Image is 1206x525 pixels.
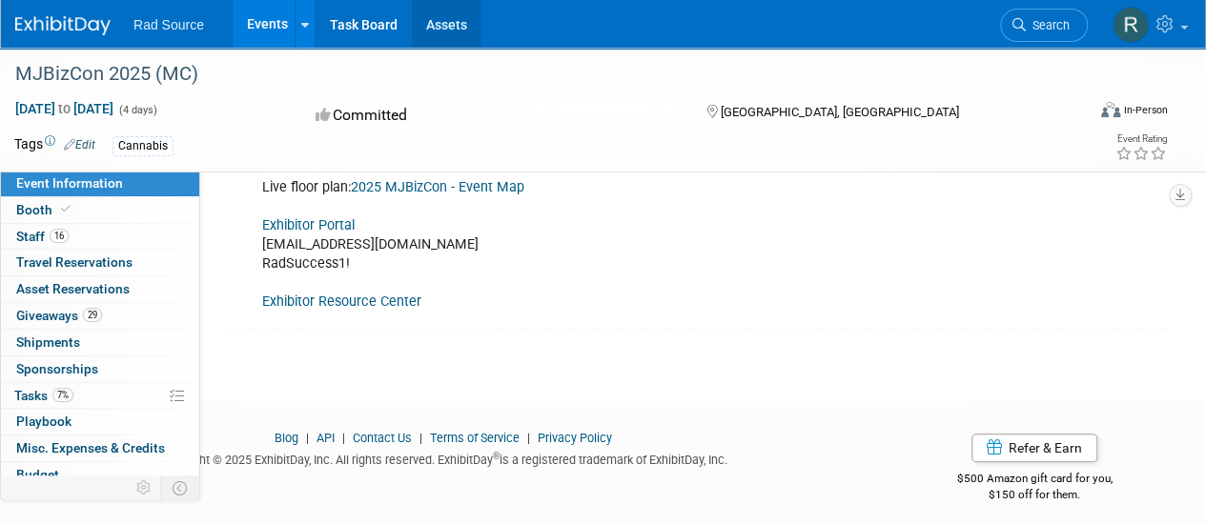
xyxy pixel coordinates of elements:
[16,229,69,244] span: Staff
[1,224,199,250] a: Staff16
[317,431,335,445] a: API
[112,136,174,156] div: Cannabis
[52,388,73,402] span: 7%
[161,475,200,500] td: Toggle Event Tabs
[538,431,612,445] a: Privacy Policy
[50,229,69,243] span: 16
[1026,18,1070,32] span: Search
[901,458,1168,502] div: $500 Amazon gift card for you,
[61,204,71,214] i: Booth reservation complete
[16,175,123,191] span: Event Information
[16,308,102,323] span: Giveaways
[720,105,958,119] span: [GEOGRAPHIC_DATA], [GEOGRAPHIC_DATA]
[1,171,199,196] a: Event Information
[1,356,199,382] a: Sponsorships
[1,276,199,302] a: Asset Reservations
[83,308,102,322] span: 29
[16,254,133,270] span: Travel Reservations
[1115,134,1167,144] div: Event Rating
[262,217,355,233] a: Exhibitor Portal
[16,202,74,217] span: Booth
[1,462,199,488] a: Budget
[16,467,59,482] span: Budget
[901,487,1168,503] div: $150 off for them.
[415,431,427,445] span: |
[16,361,98,376] span: Sponsorships
[1000,9,1088,42] a: Search
[9,57,1070,91] div: MJBizCon 2025 (MC)
[128,475,161,500] td: Personalize Event Tab Strip
[14,134,95,156] td: Tags
[337,431,350,445] span: |
[1,330,199,355] a: Shipments
[262,293,421,310] a: Exhibitor Resource Center
[275,431,298,445] a: Blog
[971,434,1097,462] a: Refer & Earn
[1,409,199,434] a: Playbook
[16,440,165,455] span: Misc. Expenses & Credits
[522,431,535,445] span: |
[133,17,204,32] span: Rad Source
[493,451,500,461] sup: ®
[15,16,111,35] img: ExhibitDay
[1123,103,1168,117] div: In-Person
[1,383,199,409] a: Tasks7%
[430,431,520,445] a: Terms of Service
[14,447,872,469] div: Copyright © 2025 ExhibitDay, Inc. All rights reserved. ExhibitDay is a registered trademark of Ex...
[351,179,524,195] a: 2025 MJBizCon - Event Map
[301,431,314,445] span: |
[1101,102,1120,117] img: Format-Inperson.png
[1,435,199,461] a: Misc. Expenses & Credits
[310,99,675,132] div: Committed
[16,334,80,350] span: Shipments
[55,101,73,116] span: to
[117,104,157,116] span: (4 days)
[999,99,1168,128] div: Event Format
[1113,7,1149,43] img: Ruth Petitt
[14,388,73,403] span: Tasks
[353,431,412,445] a: Contact Us
[1,303,199,329] a: Giveaways29
[64,138,95,151] a: Edit
[14,100,114,117] span: [DATE] [DATE]
[1,250,199,275] a: Travel Reservations
[1,197,199,223] a: Booth
[16,281,130,296] span: Asset Reservations
[16,414,72,429] span: Playbook
[249,169,983,322] div: Live floor plan: [EMAIL_ADDRESS][DOMAIN_NAME] RadSuccess1!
